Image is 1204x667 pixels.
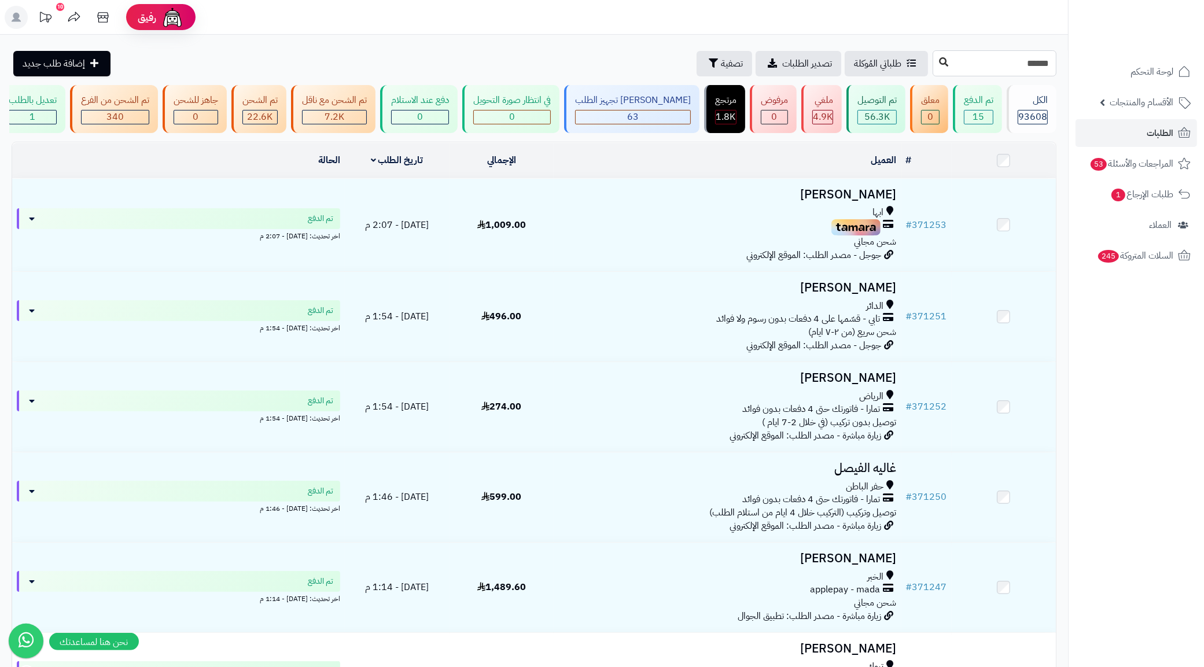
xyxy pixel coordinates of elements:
a: الإجمالي [487,153,516,167]
span: 0 [772,110,778,124]
span: [DATE] - 1:46 م [365,490,429,504]
div: تم الدفع [964,94,993,107]
div: اخر تحديث: [DATE] - 1:54 م [17,411,340,423]
div: تعديل بالطلب [9,94,57,107]
a: تم الشحن من الفرع 340 [68,85,160,133]
span: جوجل - مصدر الطلب: الموقع الإلكتروني [747,338,882,352]
span: 15 [973,110,985,124]
div: تم التوصيل [857,94,897,107]
div: 22597 [243,110,277,124]
span: تم الدفع [308,213,333,224]
span: 340 [106,110,124,124]
span: السلات المتروكة [1097,248,1173,264]
span: 22.6K [248,110,273,124]
div: اخر تحديث: [DATE] - 1:46 م [17,502,340,514]
div: 340 [82,110,149,124]
span: تم الدفع [308,485,333,497]
a: معلق 0 [908,85,951,133]
span: تصفية [721,57,743,71]
span: تابي - قسّمها على 4 دفعات بدون رسوم ولا فوائد [717,312,881,326]
span: تم الدفع [308,395,333,407]
span: الخبر [868,570,884,584]
a: الطلبات [1076,119,1197,147]
a: طلباتي المُوكلة [845,51,928,76]
div: 0 [922,110,939,124]
a: العميل [871,153,897,167]
div: تم الشحن من الفرع [81,94,149,107]
span: 1.8K [716,110,736,124]
div: الكل [1018,94,1048,107]
a: جاهز للشحن 0 [160,85,229,133]
span: توصيل بدون تركيب (في خلال 2-7 ايام ) [763,415,897,429]
span: # [906,580,912,594]
span: 0 [193,110,199,124]
a: المراجعات والأسئلة53 [1076,150,1197,178]
span: طلباتي المُوكلة [854,57,901,71]
h3: [PERSON_NAME] [558,642,897,655]
span: زيارة مباشرة - مصدر الطلب: الموقع الإلكتروني [730,519,882,533]
span: [DATE] - 1:54 م [365,400,429,414]
span: 0 [509,110,515,124]
a: إضافة طلب جديد [13,51,111,76]
span: 4.9K [813,110,833,124]
button: تصفية [697,51,752,76]
div: [PERSON_NAME] تجهيز الطلب [575,94,691,107]
div: اخر تحديث: [DATE] - 1:14 م [17,592,340,604]
a: مرفوض 0 [748,85,799,133]
span: 1,009.00 [477,218,526,232]
h3: [PERSON_NAME] [558,552,897,565]
span: 1 [1111,189,1125,201]
h3: [PERSON_NAME] [558,188,897,201]
span: 1,489.60 [477,580,526,594]
span: 496.00 [481,309,521,323]
h3: غاليه الفيصل [558,462,897,475]
span: # [906,400,912,414]
div: اخر تحديث: [DATE] - 2:07 م [17,229,340,241]
a: العملاء [1076,211,1197,239]
a: السلات المتروكة245 [1076,242,1197,270]
span: 7.2K [325,110,344,124]
h3: [PERSON_NAME] [558,371,897,385]
div: 56311 [858,110,896,124]
div: مرفوض [761,94,788,107]
a: دفع عند الاستلام 0 [378,85,460,133]
a: تم الشحن مع ناقل 7.2K [289,85,378,133]
span: حفر الباطن [846,480,884,493]
span: العملاء [1149,217,1172,233]
a: تصدير الطلبات [756,51,841,76]
a: # [906,153,912,167]
span: تم الدفع [308,576,333,587]
div: 0 [474,110,550,124]
span: المراجعات والأسئلة [1089,156,1173,172]
span: الطلبات [1147,125,1173,141]
span: تم الدفع [308,305,333,316]
span: إضافة طلب جديد [23,57,85,71]
span: الرياض [860,390,884,403]
span: تمارا - فاتورتك حتى 4 دفعات بدون فوائد [743,403,881,416]
h3: [PERSON_NAME] [558,281,897,294]
div: 10 [56,3,64,11]
a: [PERSON_NAME] تجهيز الطلب 63 [562,85,702,133]
div: 1793 [716,110,736,124]
a: تم التوصيل 56.3K [844,85,908,133]
span: جوجل - مصدر الطلب: الموقع الإلكتروني [747,248,882,262]
div: دفع عند الاستلام [391,94,449,107]
span: شحن سريع (من ٢-٧ ايام) [809,325,897,339]
a: ملغي 4.9K [799,85,844,133]
a: في انتظار صورة التحويل 0 [460,85,562,133]
span: 93608 [1018,110,1047,124]
span: [DATE] - 1:14 م [365,580,429,594]
img: logo-2.png [1125,31,1193,55]
a: الكل93608 [1004,85,1059,133]
span: 56.3K [864,110,890,124]
div: جاهز للشحن [174,94,218,107]
span: تصدير الطلبات [782,57,832,71]
a: #371253 [906,218,947,232]
span: 0 [927,110,933,124]
span: شحن مجاني [855,235,897,249]
span: 245 [1098,250,1119,263]
a: تم الشحن 22.6K [229,85,289,133]
a: #371250 [906,490,947,504]
span: الدائر [867,300,884,313]
span: تمارا - فاتورتك حتى 4 دفعات بدون فوائد [743,493,881,506]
